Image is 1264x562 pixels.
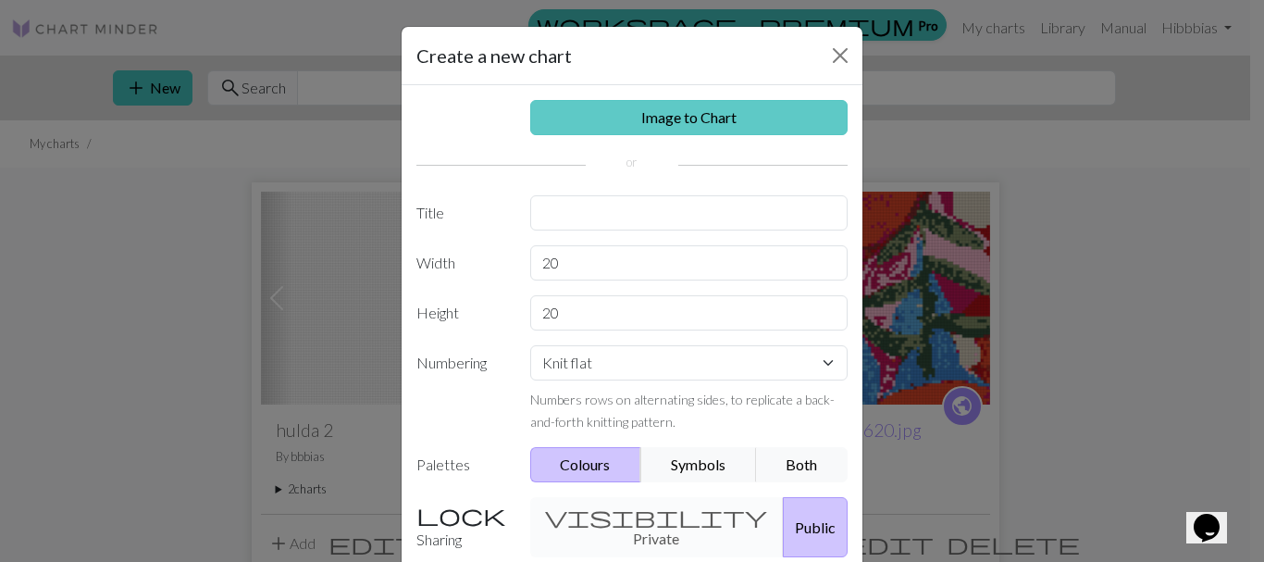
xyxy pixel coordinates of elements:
button: Colours [530,447,642,482]
h5: Create a new chart [416,42,572,69]
iframe: chat widget [1186,488,1245,543]
a: Image to Chart [530,100,849,135]
small: Numbers rows on alternating sides, to replicate a back-and-forth knitting pattern. [530,392,835,430]
label: Title [405,195,519,231]
button: Public [783,497,848,557]
label: Numbering [405,345,519,432]
button: Close [825,41,855,70]
label: Height [405,295,519,331]
button: Symbols [640,447,757,482]
button: Both [756,447,849,482]
label: Palettes [405,447,519,482]
label: Width [405,245,519,281]
label: Sharing [405,497,519,557]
